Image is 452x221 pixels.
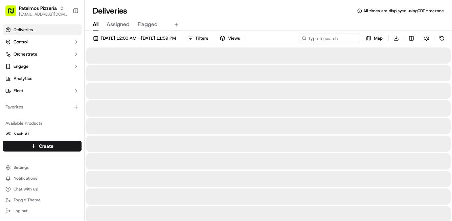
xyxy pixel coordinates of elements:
span: Create [39,143,53,149]
button: Filters [185,34,211,43]
span: Map [374,35,383,41]
button: Map [363,34,386,43]
button: [DATE] 12:00 AM - [DATE] 11:59 PM [90,34,179,43]
button: Patelmos Pizzeria [19,5,57,12]
input: Type to search [299,34,360,43]
button: Views [217,34,243,43]
span: Views [228,35,240,41]
span: Fleet [14,88,23,94]
button: Toggle Theme [3,195,82,205]
a: Analytics [3,73,82,84]
button: Log out [3,206,82,216]
button: Patelmos Pizzeria[EMAIL_ADDRESS][DOMAIN_NAME] [3,3,70,19]
button: Fleet [3,85,82,96]
button: Nash AI [3,129,82,140]
button: Orchestrate [3,49,82,60]
span: Flagged [138,20,158,28]
a: Nash AI [5,131,79,137]
span: Filters [196,35,208,41]
a: Deliveries [3,24,82,35]
span: Engage [14,63,28,69]
button: Notifications [3,174,82,183]
span: Nash AI [14,131,29,137]
span: Log out [14,208,27,214]
button: Create [3,141,82,152]
h1: Deliveries [93,5,127,16]
span: Control [14,39,28,45]
span: [DATE] 12:00 AM - [DATE] 11:59 PM [101,35,176,41]
span: All times are displayed using CDT timezone [363,8,444,14]
span: Notifications [14,176,37,181]
button: [EMAIL_ADDRESS][DOMAIN_NAME] [19,12,67,17]
div: Favorites [3,102,82,113]
span: Toggle Theme [14,197,41,203]
div: Available Products [3,118,82,129]
button: Chat with us! [3,184,82,194]
button: Engage [3,61,82,72]
button: Refresh [437,34,447,43]
button: Settings [3,163,82,172]
button: Control [3,37,82,47]
span: Settings [14,165,29,170]
span: Deliveries [14,27,33,33]
span: Orchestrate [14,51,37,57]
span: Analytics [14,76,32,82]
span: Assigned [107,20,130,28]
span: All [93,20,98,28]
span: Chat with us! [14,186,38,192]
